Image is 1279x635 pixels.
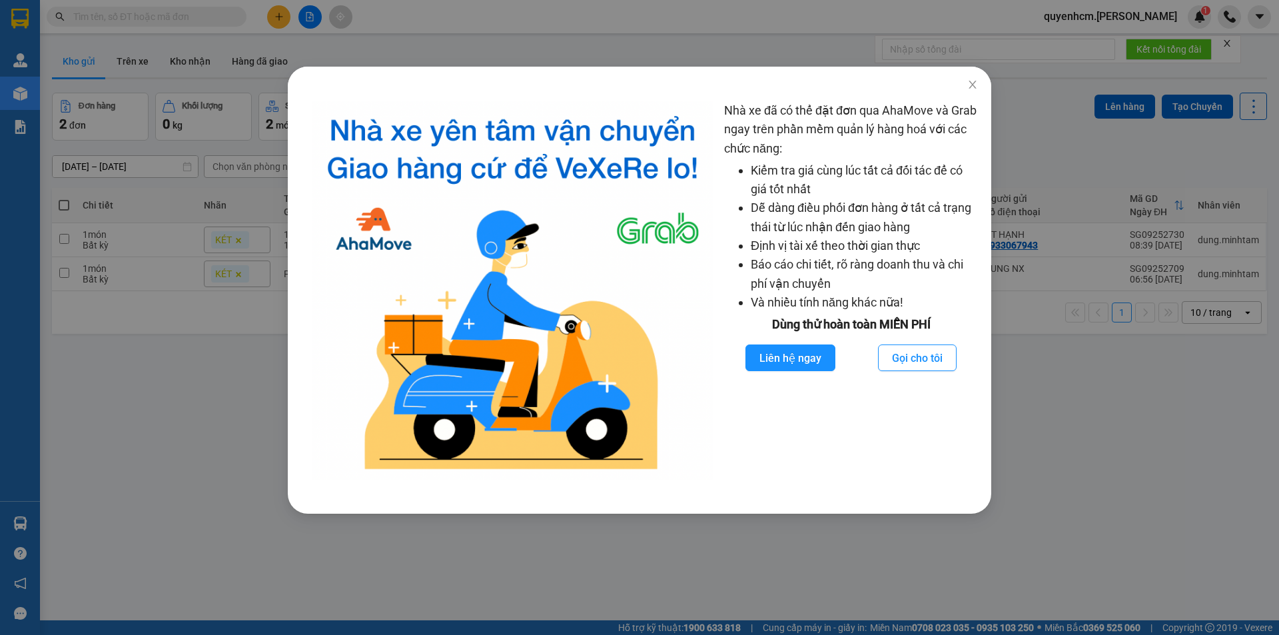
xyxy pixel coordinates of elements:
li: Báo cáo chi tiết, rõ ràng doanh thu và chi phí vận chuyển [751,255,978,293]
span: Liên hệ ngay [759,350,821,366]
button: Close [954,67,991,104]
span: Gọi cho tôi [892,350,943,366]
div: Dùng thử hoàn toàn MIỄN PHÍ [724,315,978,334]
button: Gọi cho tôi [878,344,957,371]
li: Định vị tài xế theo thời gian thực [751,237,978,255]
button: Liên hệ ngay [745,344,835,371]
div: Nhà xe đã có thể đặt đơn qua AhaMove và Grab ngay trên phần mềm quản lý hàng hoá với các chức năng: [724,101,978,480]
img: logo [312,101,713,480]
li: Và nhiều tính năng khác nữa! [751,293,978,312]
li: Kiểm tra giá cùng lúc tất cả đối tác để có giá tốt nhất [751,161,978,199]
span: close [967,79,978,90]
li: Dễ dàng điều phối đơn hàng ở tất cả trạng thái từ lúc nhận đến giao hàng [751,199,978,237]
